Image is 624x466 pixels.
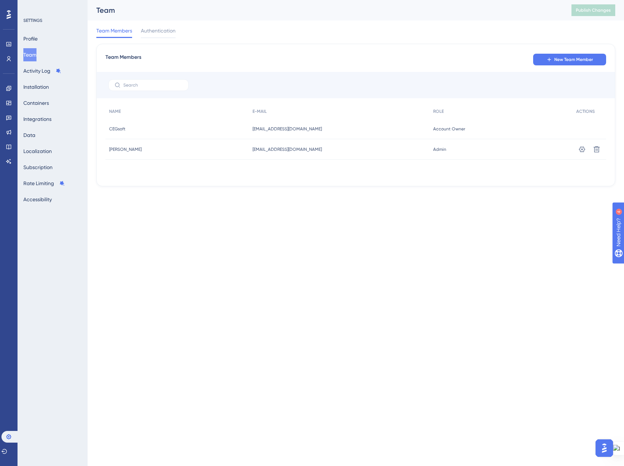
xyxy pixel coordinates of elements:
input: Search [123,83,182,88]
div: 4 [51,4,53,9]
iframe: UserGuiding AI Assistant Launcher [593,437,615,459]
button: Profile [23,32,38,45]
span: ROLE [433,108,444,114]
button: New Team Member [533,54,606,65]
span: NAME [109,108,121,114]
button: Containers [23,96,49,110]
span: Account Owner [433,126,465,132]
span: Need Help? [17,2,46,11]
span: Admin [433,146,446,152]
span: [EMAIL_ADDRESS][DOMAIN_NAME] [253,146,322,152]
span: Team Members [96,26,132,35]
button: Subscription [23,161,53,174]
button: Localization [23,145,52,158]
button: Publish Changes [571,4,615,16]
button: Installation [23,80,49,93]
span: Team Members [105,53,141,66]
span: Authentication [141,26,176,35]
div: SETTINGS [23,18,82,23]
span: [PERSON_NAME] [109,146,142,152]
span: E-MAIL [253,108,267,114]
button: Data [23,129,35,142]
button: Activity Log [23,64,61,77]
span: ACTIONS [576,108,595,114]
button: Team [23,48,36,61]
button: Accessibility [23,193,52,206]
button: Integrations [23,112,51,126]
div: Team [96,5,553,15]
span: CEGsoft [109,126,126,132]
span: New Team Member [554,57,593,62]
button: Rate Limiting [23,177,65,190]
span: Publish Changes [576,7,611,13]
span: [EMAIL_ADDRESS][DOMAIN_NAME] [253,126,322,132]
